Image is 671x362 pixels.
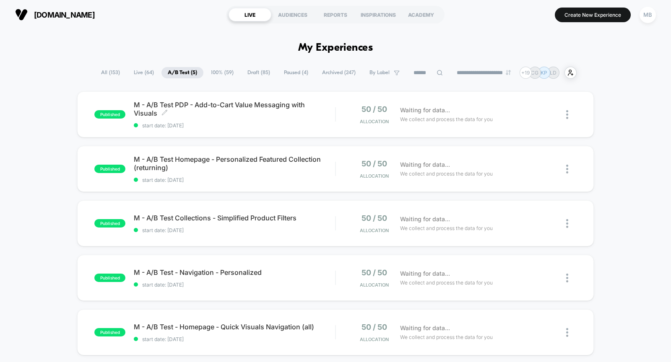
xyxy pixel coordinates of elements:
div: + 19 [520,67,532,79]
p: KP [541,70,547,76]
span: Allocation [360,173,389,179]
img: close [566,328,568,337]
img: close [566,219,568,228]
span: By Label [369,70,390,76]
span: Draft ( 85 ) [241,67,276,78]
span: start date: [DATE] [134,336,335,342]
span: Waiting for data... [400,160,450,169]
span: M - A/B Test - Homepage - Quick Visuals Navigation (all) [134,323,335,331]
span: published [94,274,125,282]
span: We collect and process the data for you [400,170,493,178]
img: Visually logo [15,8,28,21]
div: REPORTS [314,8,357,21]
span: Allocation [360,228,389,233]
span: We collect and process the data for you [400,224,493,232]
span: Allocation [360,282,389,288]
span: start date: [DATE] [134,177,335,183]
span: published [94,165,125,173]
span: M - A/B Test - Navigation - Personalized [134,268,335,277]
span: A/B Test ( 5 ) [161,67,203,78]
span: 50 / 50 [362,105,387,114]
span: start date: [DATE] [134,282,335,288]
p: CG [531,70,538,76]
span: published [94,110,125,119]
img: close [566,274,568,282]
span: Paused ( 4 ) [278,67,315,78]
span: start date: [DATE] [134,227,335,233]
span: published [94,219,125,228]
span: All ( 153 ) [95,67,126,78]
span: 100% ( 59 ) [205,67,240,78]
span: published [94,328,125,336]
div: ACADEMY [400,8,442,21]
span: 50 / 50 [362,159,387,168]
span: start date: [DATE] [134,122,335,129]
span: 50 / 50 [362,268,387,277]
img: close [566,110,568,119]
span: Waiting for data... [400,269,450,278]
span: M - A/B Test PDP - Add-to-Cart Value Messaging with Visuals [134,101,335,117]
span: M - A/B Test Collections - Simplified Product Filters [134,214,335,222]
div: MB [640,7,656,23]
span: 50 / 50 [362,323,387,331]
span: Allocation [360,119,389,124]
img: close [566,165,568,173]
button: [DOMAIN_NAME] [13,8,97,21]
div: INSPIRATIONS [357,8,400,21]
button: MB [637,6,658,23]
span: Waiting for data... [400,215,450,224]
span: Archived ( 247 ) [316,67,362,78]
span: Live ( 64 ) [127,67,160,78]
div: LIVE [229,8,271,21]
p: LD [550,70,557,76]
span: Waiting for data... [400,323,450,333]
button: Create New Experience [555,8,631,22]
span: M - A/B Test Homepage - Personalized Featured Collection (returning) [134,155,335,172]
div: AUDIENCES [271,8,314,21]
span: Waiting for data... [400,106,450,115]
span: We collect and process the data for you [400,279,493,287]
span: 50 / 50 [362,214,387,222]
h1: My Experiences [298,42,373,54]
span: We collect and process the data for you [400,333,493,341]
span: We collect and process the data for you [400,115,493,123]
span: Allocation [360,336,389,342]
span: [DOMAIN_NAME] [34,10,95,19]
img: end [506,70,511,75]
